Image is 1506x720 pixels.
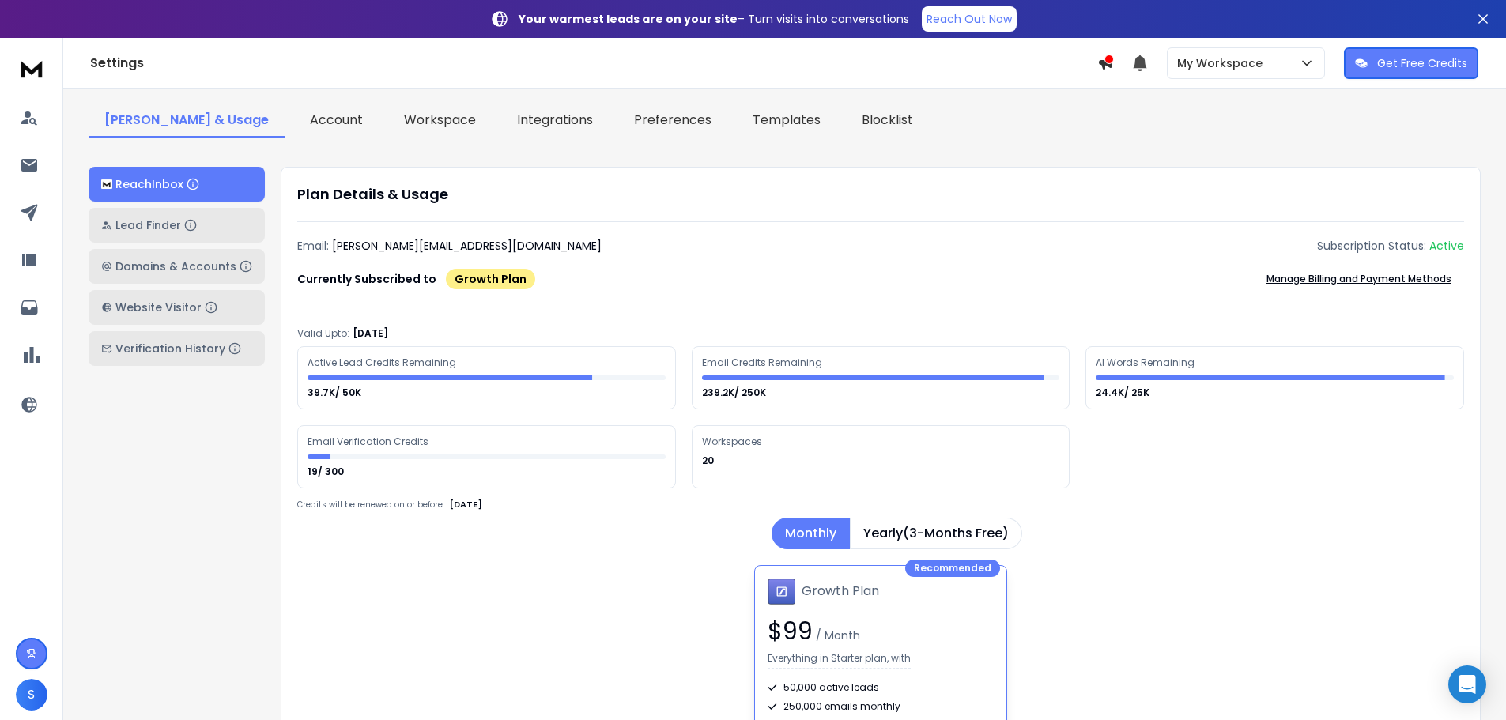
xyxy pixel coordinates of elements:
div: Email Verification Credits [308,435,431,448]
p: [DATE] [450,498,482,511]
a: Reach Out Now [922,6,1017,32]
p: Get Free Credits [1377,55,1467,71]
span: / Month [813,628,860,643]
div: Email Credits Remaining [702,356,825,369]
p: [DATE] [353,327,388,340]
div: Active Lead Credits Remaining [308,356,459,369]
button: Website Visitor [89,290,265,325]
button: Verification History [89,331,265,366]
a: Templates [737,104,836,138]
button: S [16,679,47,711]
a: Integrations [501,104,609,138]
p: Reach Out Now [927,11,1012,27]
button: Lead Finder [89,208,265,243]
a: Preferences [618,104,727,138]
p: Currently Subscribed to [297,271,436,287]
p: My Workspace [1177,55,1269,71]
p: Email: [297,238,329,254]
button: ReachInbox [89,167,265,202]
button: Manage Billing and Payment Methods [1254,263,1464,295]
a: Account [294,104,379,138]
p: 39.7K/ 50K [308,386,364,399]
button: Domains & Accounts [89,249,265,284]
strong: Your warmest leads are on your site [519,11,738,27]
h1: Settings [90,54,1097,73]
p: 24.4K/ 25K [1096,386,1152,399]
p: Manage Billing and Payment Methods [1266,273,1451,285]
img: logo [101,179,112,190]
div: AI Words Remaining [1096,356,1197,369]
div: Recommended [905,560,1000,577]
p: Valid Upto: [297,327,349,340]
p: 20 [702,454,716,467]
button: Get Free Credits [1344,47,1478,79]
h1: Plan Details & Usage [297,183,1464,205]
div: Active [1429,238,1464,254]
div: 250,000 emails monthly [768,700,994,713]
a: Workspace [388,104,492,138]
p: – Turn visits into conversations [519,11,909,27]
div: Workspaces [702,435,764,448]
img: logo [16,54,47,83]
p: 19/ 300 [308,466,346,478]
a: [PERSON_NAME] & Usage [89,104,285,138]
h1: Growth Plan [802,582,879,601]
button: Yearly(3-Months Free) [850,518,1022,549]
p: 239.2K/ 250K [702,386,768,399]
a: Blocklist [846,104,929,138]
span: $ 99 [768,614,813,648]
img: Growth Plan icon [768,579,795,605]
p: Everything in Starter plan, with [768,652,911,669]
div: 50,000 active leads [768,681,994,694]
p: Credits will be renewed on or before : [297,499,447,511]
button: Monthly [772,518,850,549]
div: Open Intercom Messenger [1448,665,1486,703]
p: Subscription Status: [1317,238,1426,254]
div: Growth Plan [446,269,535,289]
p: [PERSON_NAME][EMAIL_ADDRESS][DOMAIN_NAME] [332,238,602,254]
